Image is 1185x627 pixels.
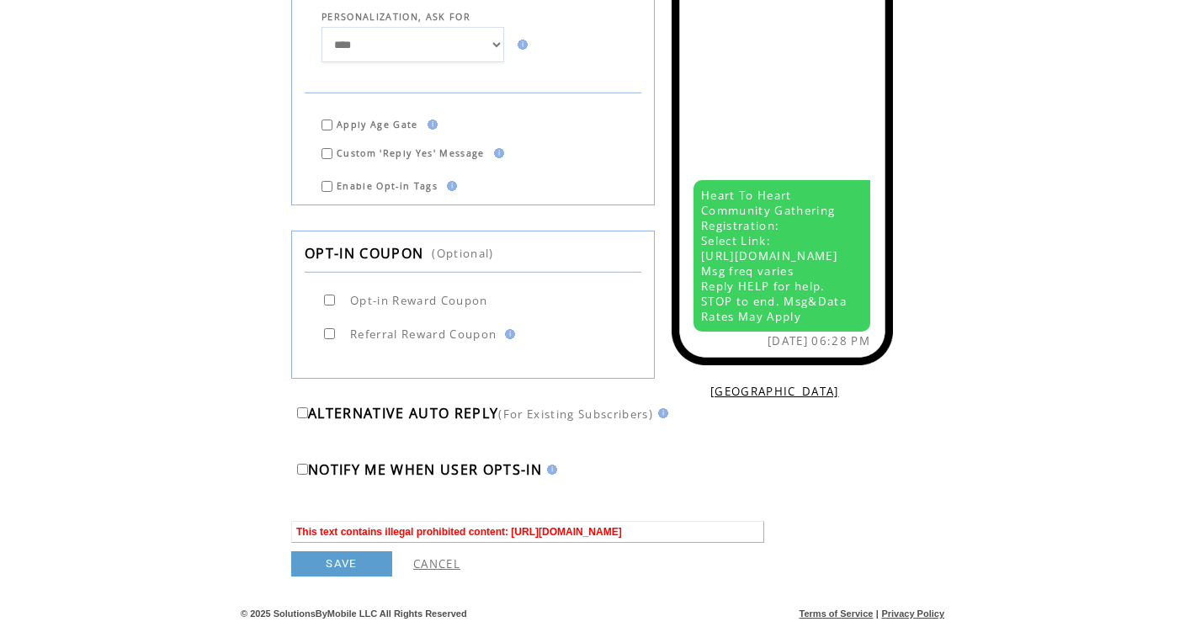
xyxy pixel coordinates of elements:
[498,406,653,422] span: (For Existing Subscribers)
[513,40,528,50] img: help.gif
[291,521,764,543] span: This text contains illegal prohibited content: [URL][DOMAIN_NAME]
[337,147,485,159] span: Custom 'Reply Yes' Message
[308,460,542,479] span: NOTIFY ME WHEN USER OPTS-IN
[350,327,497,342] span: Referral Reward Coupon
[305,244,423,263] span: OPT-IN COUPON
[321,11,470,23] span: PERSONALIZATION, ASK FOR
[881,608,944,619] a: Privacy Policy
[800,608,874,619] a: Terms of Service
[701,188,847,324] span: Heart To Heart Community Gathering Registration: Select Link: [URL][DOMAIN_NAME] Msg freq varies ...
[653,408,668,418] img: help.gif
[442,181,457,191] img: help.gif
[291,551,392,577] a: SAVE
[337,119,418,130] span: Apply Age Gate
[422,120,438,130] img: help.gif
[876,608,879,619] span: |
[308,404,498,422] span: ALTERNATIVE AUTO REPLY
[500,329,515,339] img: help.gif
[337,180,438,192] span: Enable Opt-in Tags
[542,465,557,475] img: help.gif
[710,384,839,399] a: [GEOGRAPHIC_DATA]
[241,608,467,619] span: © 2025 SolutionsByMobile LLC All Rights Reserved
[350,293,488,308] span: Opt-in Reward Coupon
[432,246,493,261] span: (Optional)
[489,148,504,158] img: help.gif
[413,556,460,571] a: CANCEL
